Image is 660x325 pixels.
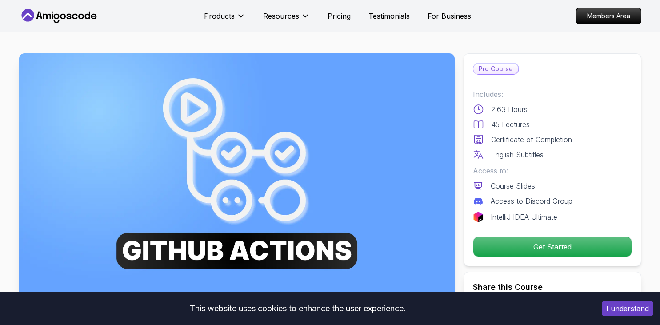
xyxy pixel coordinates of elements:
[368,11,410,21] a: Testimonials
[328,11,351,21] a: Pricing
[491,119,530,130] p: 45 Lectures
[204,11,245,28] button: Products
[491,104,528,115] p: 2.63 Hours
[263,11,299,21] p: Resources
[473,165,632,176] p: Access to:
[576,8,641,24] p: Members Area
[473,212,484,222] img: jetbrains logo
[576,8,641,24] a: Members Area
[491,212,557,222] p: IntelliJ IDEA Ultimate
[491,181,535,191] p: Course Slides
[491,196,572,206] p: Access to Discord Group
[19,53,455,298] img: ci-cd-with-github-actions_thumbnail
[605,269,660,312] iframe: chat widget
[602,301,653,316] button: Accept cookies
[491,149,544,160] p: English Subtitles
[473,64,518,74] p: Pro Course
[473,237,632,257] p: Get Started
[473,281,632,293] h2: Share this Course
[204,11,235,21] p: Products
[263,11,310,28] button: Resources
[473,237,632,257] button: Get Started
[491,134,572,145] p: Certificate of Completion
[473,89,632,100] p: Includes:
[428,11,471,21] a: For Business
[7,299,588,318] div: This website uses cookies to enhance the user experience.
